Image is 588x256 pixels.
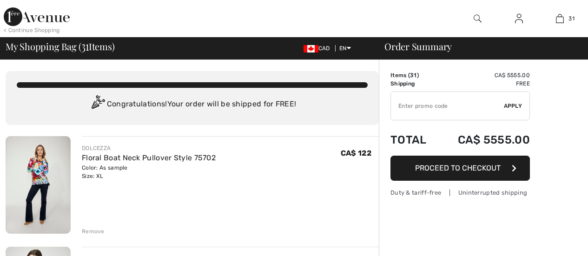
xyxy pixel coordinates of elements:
[82,144,216,152] div: DOLCEZZA
[474,13,482,24] img: search the website
[390,188,530,197] div: Duty & tariff-free | Uninterrupted shipping
[504,102,522,110] span: Apply
[410,72,417,79] span: 31
[4,7,70,26] img: 1ère Avenue
[341,149,371,158] span: CA$ 122
[88,95,107,114] img: Congratulation2.svg
[508,13,530,25] a: Sign In
[390,79,437,88] td: Shipping
[437,71,530,79] td: CA$ 5555.00
[415,164,501,172] span: Proceed to Checkout
[339,45,351,52] span: EN
[6,136,71,234] img: Floral Boat Neck Pullover Style 75702
[304,45,318,53] img: Canadian Dollar
[390,156,530,181] button: Proceed to Checkout
[82,164,216,180] div: Color: As sample Size: XL
[437,124,530,156] td: CA$ 5555.00
[82,153,216,162] a: Floral Boat Neck Pullover Style 75702
[390,124,437,156] td: Total
[373,42,582,51] div: Order Summary
[390,71,437,79] td: Items ( )
[6,42,115,51] span: My Shopping Bag ( Items)
[540,13,580,24] a: 31
[4,26,60,34] div: < Continue Shopping
[17,95,368,114] div: Congratulations! Your order will be shipped for FREE!
[568,14,575,23] span: 31
[82,227,105,236] div: Remove
[437,79,530,88] td: Free
[515,13,523,24] img: My Info
[556,13,564,24] img: My Bag
[81,39,89,52] span: 31
[391,92,504,120] input: Promo code
[304,45,334,52] span: CAD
